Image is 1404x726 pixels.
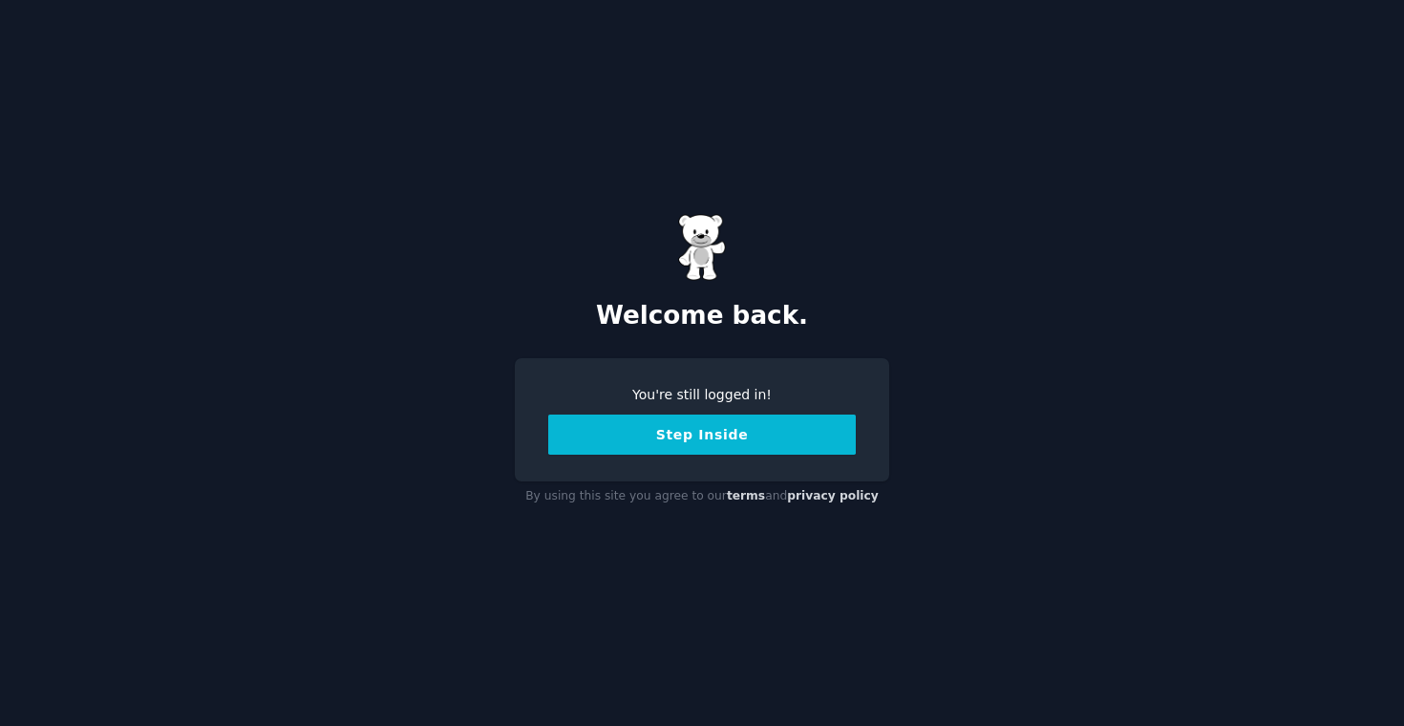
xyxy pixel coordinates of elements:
a: terms [727,489,765,502]
div: You're still logged in! [548,385,856,405]
a: Step Inside [548,427,856,442]
img: Gummy Bear [678,214,726,281]
h2: Welcome back. [515,301,889,331]
div: By using this site you agree to our and [515,481,889,512]
button: Step Inside [548,415,856,455]
a: privacy policy [787,489,879,502]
